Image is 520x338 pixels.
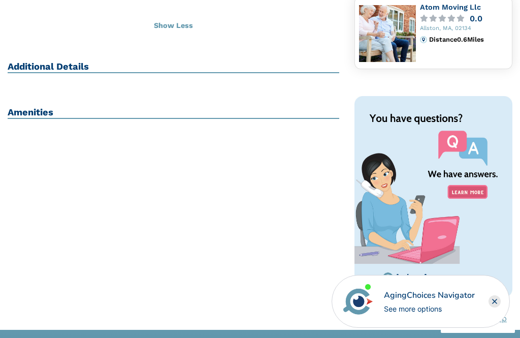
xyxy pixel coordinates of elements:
[489,295,501,308] div: Close
[384,289,475,301] div: AgingChoices Navigator
[429,36,508,43] div: Distance 0.6 Miles
[341,284,375,319] img: avatar
[420,15,508,22] a: 0.0
[354,96,512,297] img: You have questions? We have answers. AgingAnswers.
[8,61,339,73] h2: Additional Details
[470,15,482,22] div: 0.0
[8,107,339,119] h2: Amenities
[384,303,475,314] div: See more options
[420,25,508,32] div: Allston, MA, 02134
[8,15,339,37] button: Show Less
[420,3,481,11] a: Atom Moving Llc
[420,36,427,43] img: distance.svg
